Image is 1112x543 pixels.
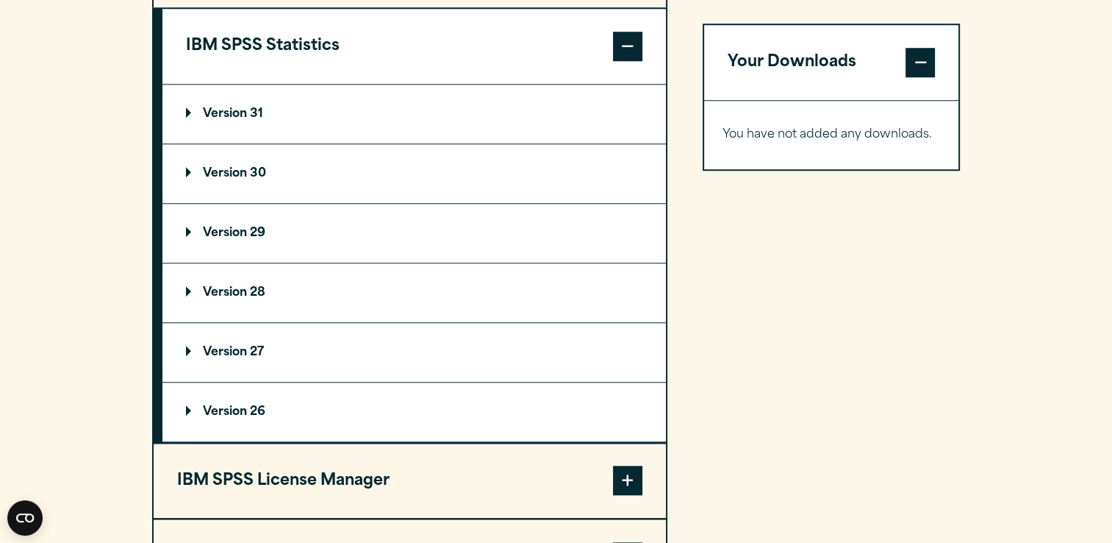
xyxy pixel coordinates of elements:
[186,108,263,120] p: Version 31
[162,323,666,382] summary: Version 27
[704,25,959,100] button: Your Downloads
[704,100,959,169] div: Your Downloads
[186,347,264,358] p: Version 27
[186,227,265,239] p: Version 29
[162,9,666,84] button: IBM SPSS Statistics
[186,168,266,180] p: Version 30
[162,204,666,263] summary: Version 29
[7,500,43,536] button: Open CMP widget
[162,84,666,442] div: IBM SPSS Statistics
[162,144,666,203] summary: Version 30
[186,287,265,299] p: Version 28
[162,85,666,143] summary: Version 31
[186,406,265,418] p: Version 26
[162,383,666,441] summary: Version 26
[162,263,666,322] summary: Version 28
[722,124,941,146] p: You have not added any downloads.
[154,444,666,519] button: IBM SPSS License Manager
